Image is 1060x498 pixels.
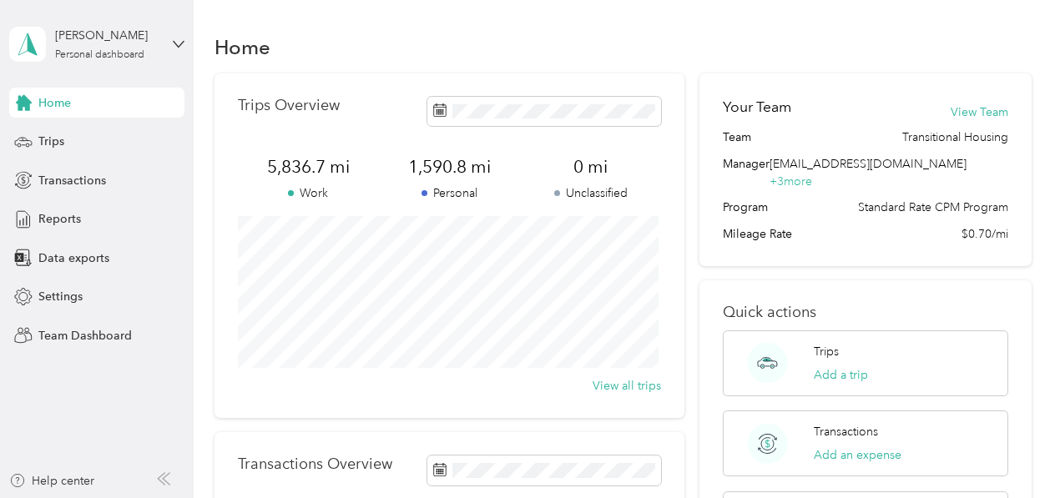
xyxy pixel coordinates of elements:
[238,184,379,202] p: Work
[55,50,144,60] div: Personal dashboard
[38,133,64,150] span: Trips
[814,446,901,464] button: Add an expense
[215,38,270,56] h1: Home
[38,288,83,305] span: Settings
[723,155,770,190] span: Manager
[967,405,1060,498] iframe: Everlance-gr Chat Button Frame
[902,128,1008,146] span: Transitional Housing
[38,172,106,189] span: Transactions
[814,423,878,440] p: Transactions
[520,184,661,202] p: Unclassified
[962,225,1008,243] span: $0.70/mi
[770,174,812,189] span: + 3 more
[238,97,340,114] p: Trips Overview
[723,97,791,118] h2: Your Team
[814,343,839,360] p: Trips
[38,210,81,228] span: Reports
[38,94,71,112] span: Home
[520,155,661,179] span: 0 mi
[38,249,109,267] span: Data exports
[858,199,1008,216] span: Standard Rate CPM Program
[593,377,661,395] button: View all trips
[9,472,94,490] button: Help center
[379,184,520,202] p: Personal
[814,366,868,384] button: Add a trip
[723,225,792,243] span: Mileage Rate
[38,327,132,345] span: Team Dashboard
[951,103,1008,121] button: View Team
[723,199,768,216] span: Program
[238,155,379,179] span: 5,836.7 mi
[723,128,751,146] span: Team
[723,304,1008,321] p: Quick actions
[770,157,967,171] span: [EMAIL_ADDRESS][DOMAIN_NAME]
[379,155,520,179] span: 1,590.8 mi
[55,27,159,44] div: [PERSON_NAME]
[238,455,392,473] p: Transactions Overview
